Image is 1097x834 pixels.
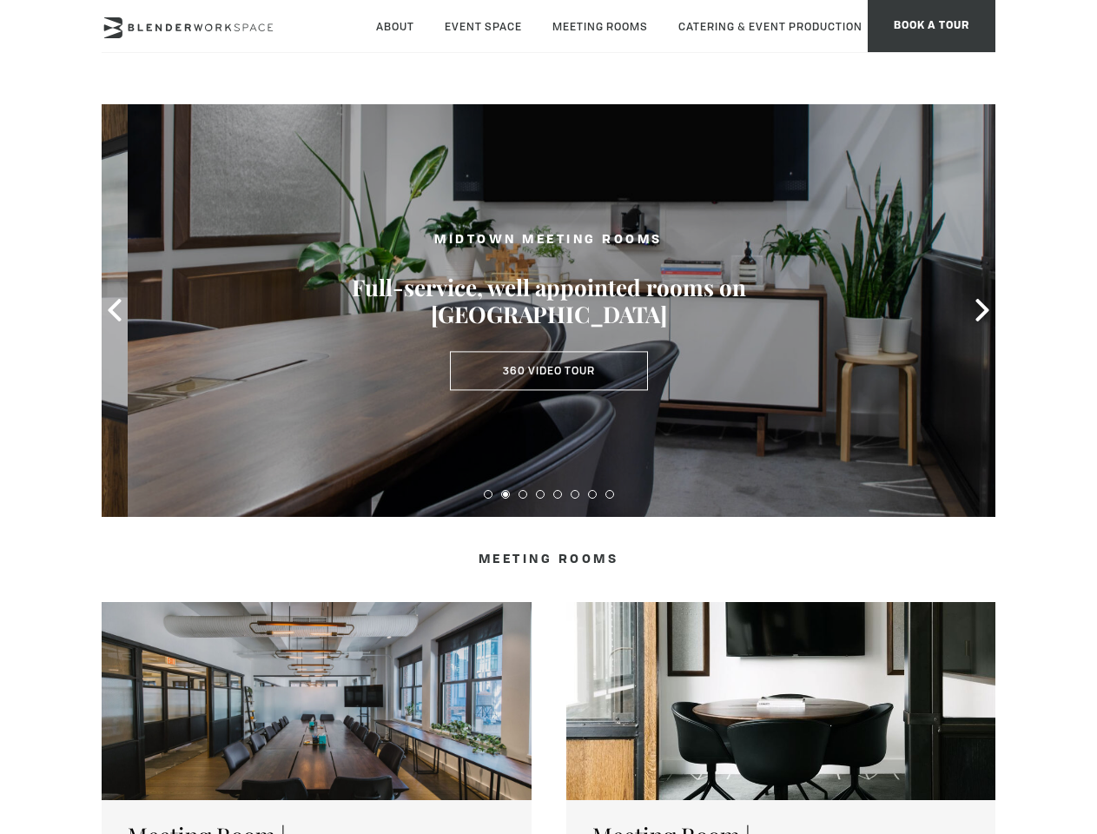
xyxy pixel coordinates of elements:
h3: Full-service, well appointed rooms on [GEOGRAPHIC_DATA] [349,275,749,328]
h2: MIDTOWN MEETING ROOMS [349,230,749,252]
iframe: Chat Widget [784,612,1097,834]
a: 360 Video Tour [450,351,648,391]
h4: Meeting Rooms [188,552,909,567]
